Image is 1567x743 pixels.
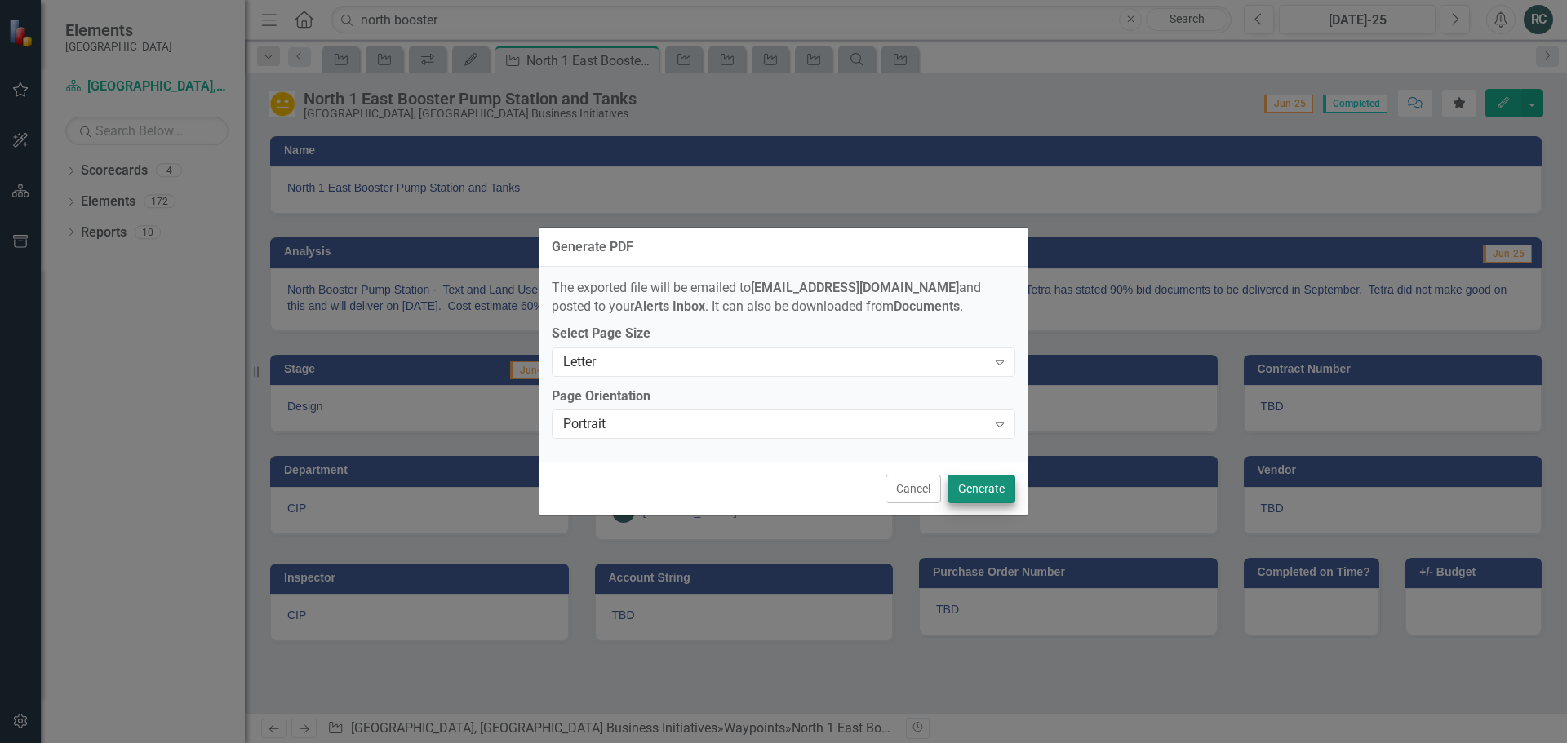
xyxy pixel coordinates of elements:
[948,475,1015,503] button: Generate
[894,299,960,314] strong: Documents
[563,352,987,371] div: Letter
[886,475,941,503] button: Cancel
[563,415,987,434] div: Portrait
[552,325,1015,343] label: Select Page Size
[552,240,633,254] div: Generate PDF
[634,299,705,314] strong: Alerts Inbox
[751,280,959,295] strong: [EMAIL_ADDRESS][DOMAIN_NAME]
[552,280,981,314] span: The exported file will be emailed to and posted to your . It can also be downloaded from .
[552,387,1015,406] label: Page Orientation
